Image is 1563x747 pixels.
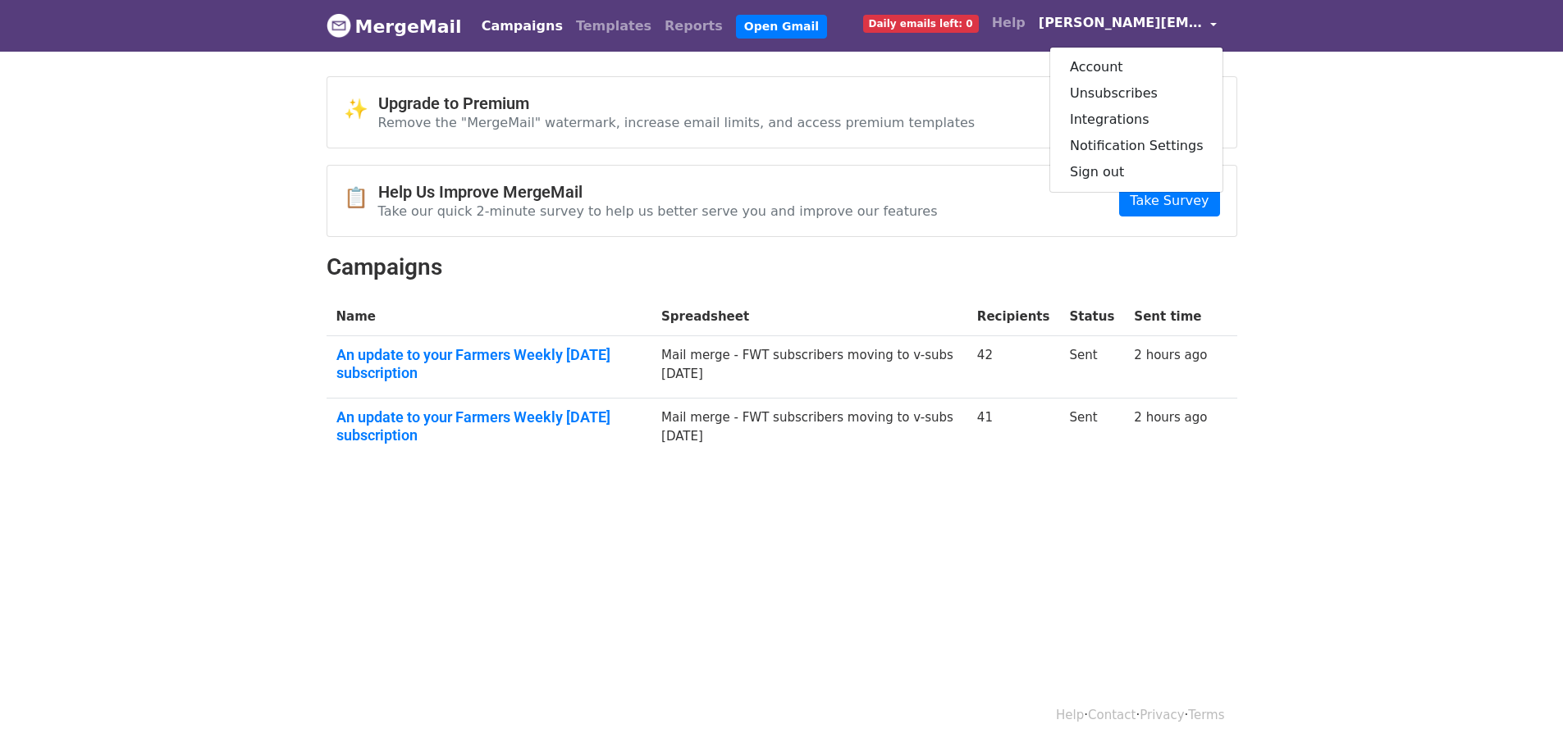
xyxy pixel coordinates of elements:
[651,336,967,399] td: Mail merge - FWT subscribers moving to v-subs [DATE]
[327,253,1237,281] h2: Campaigns
[1032,7,1224,45] a: [PERSON_NAME][EMAIL_ADDRESS][PERSON_NAME][DOMAIN_NAME]
[1134,410,1207,425] a: 2 hours ago
[967,336,1060,399] td: 42
[327,13,351,38] img: MergeMail logo
[1140,708,1184,722] a: Privacy
[344,186,378,210] span: 📋
[1056,708,1084,722] a: Help
[1050,80,1223,107] a: Unsubscribes
[327,9,462,43] a: MergeMail
[1050,133,1223,159] a: Notification Settings
[378,93,976,113] h4: Upgrade to Premium
[378,203,938,220] p: Take our quick 2-minute survey to help us better serve you and improve our features
[327,298,652,336] th: Name
[1119,185,1219,216] a: Take Survey
[1481,668,1563,747] iframe: Chat Widget
[1059,298,1124,336] th: Status
[985,7,1032,39] a: Help
[378,182,938,202] h4: Help Us Improve MergeMail
[336,408,642,444] a: An update to your Farmers Weekly [DATE] subscription
[1049,47,1224,193] div: [PERSON_NAME][EMAIL_ADDRESS][PERSON_NAME][DOMAIN_NAME]
[658,10,729,43] a: Reports
[1188,708,1224,722] a: Terms
[1050,159,1223,185] a: Sign out
[736,15,827,39] a: Open Gmail
[1050,54,1223,80] a: Account
[475,10,569,43] a: Campaigns
[1059,336,1124,399] td: Sent
[1050,107,1223,133] a: Integrations
[1039,13,1203,33] span: [PERSON_NAME][EMAIL_ADDRESS][PERSON_NAME][DOMAIN_NAME]
[344,98,378,121] span: ✨
[1088,708,1136,722] a: Contact
[967,298,1060,336] th: Recipients
[857,7,985,39] a: Daily emails left: 0
[1134,348,1207,362] a: 2 hours ago
[651,399,967,461] td: Mail merge - FWT subscribers moving to v-subs [DATE]
[863,15,979,33] span: Daily emails left: 0
[1124,298,1217,336] th: Sent time
[336,346,642,381] a: An update to your Farmers Weekly [DATE] subscription
[651,298,967,336] th: Spreadsheet
[569,10,658,43] a: Templates
[1059,399,1124,461] td: Sent
[967,399,1060,461] td: 41
[378,114,976,131] p: Remove the "MergeMail" watermark, increase email limits, and access premium templates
